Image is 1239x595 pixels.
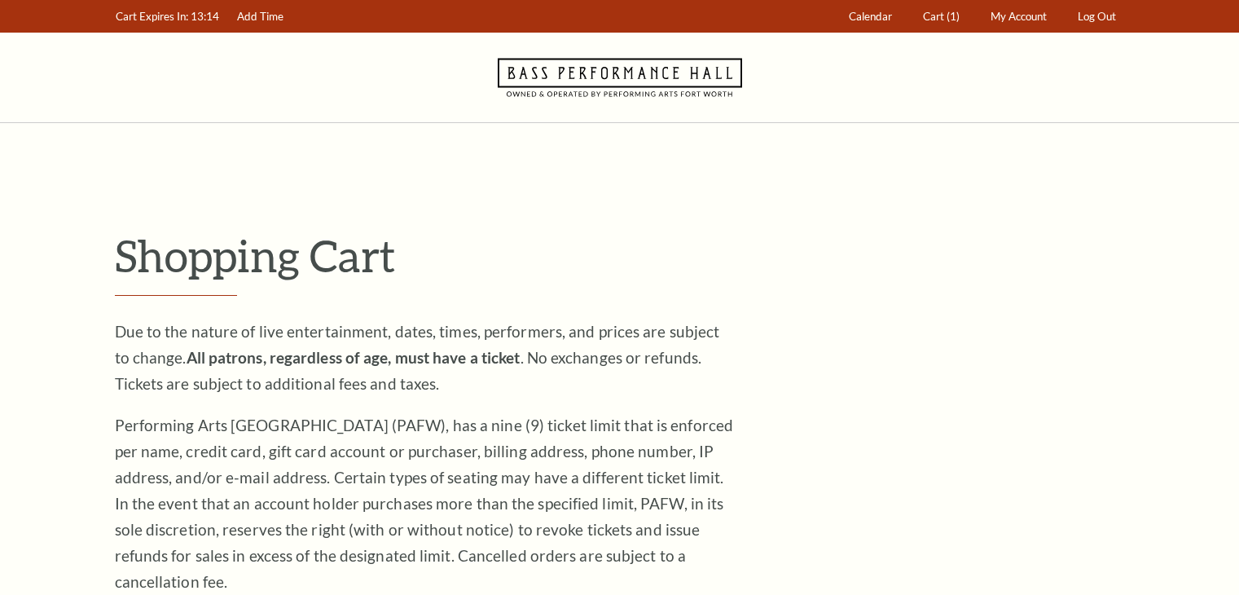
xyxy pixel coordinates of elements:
[915,1,967,33] a: Cart (1)
[115,412,734,595] p: Performing Arts [GEOGRAPHIC_DATA] (PAFW), has a nine (9) ticket limit that is enforced per name, ...
[849,10,892,23] span: Calendar
[229,1,291,33] a: Add Time
[991,10,1047,23] span: My Account
[115,322,720,393] span: Due to the nature of live entertainment, dates, times, performers, and prices are subject to chan...
[1070,1,1123,33] a: Log Out
[841,1,899,33] a: Calendar
[191,10,219,23] span: 13:14
[947,10,960,23] span: (1)
[982,1,1054,33] a: My Account
[187,348,521,367] strong: All patrons, regardless of age, must have a ticket
[923,10,944,23] span: Cart
[115,229,1125,282] p: Shopping Cart
[116,10,188,23] span: Cart Expires In:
